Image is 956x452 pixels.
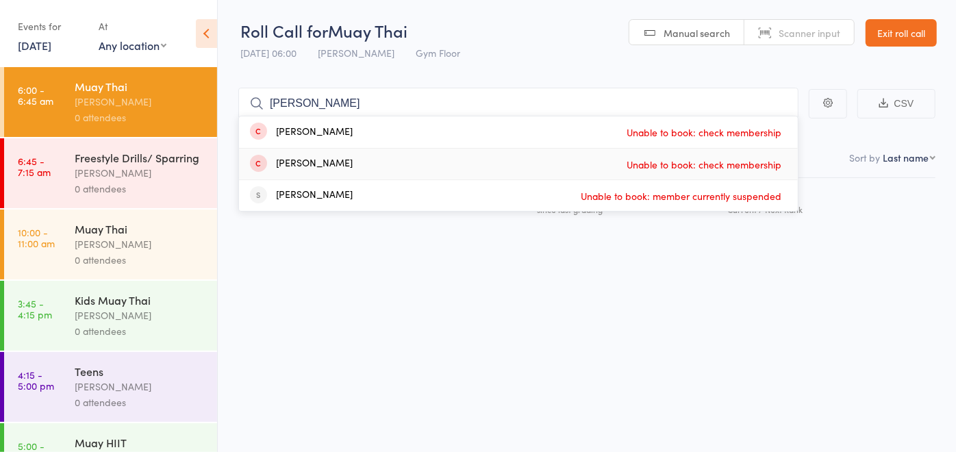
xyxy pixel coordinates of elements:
[18,15,85,38] div: Events for
[250,125,353,140] div: [PERSON_NAME]
[779,26,840,40] span: Scanner input
[416,46,460,60] span: Gym Floor
[75,165,205,181] div: [PERSON_NAME]
[75,323,205,339] div: 0 attendees
[75,110,205,125] div: 0 attendees
[75,79,205,94] div: Muay Thai
[75,307,205,323] div: [PERSON_NAME]
[866,19,937,47] a: Exit roll call
[250,156,353,172] div: [PERSON_NAME]
[75,364,205,379] div: Teens
[883,151,929,164] div: Last name
[75,292,205,307] div: Kids Muay Thai
[4,352,217,422] a: 4:15 -5:00 pmTeens[PERSON_NAME]0 attendees
[318,46,394,60] span: [PERSON_NAME]
[4,138,217,208] a: 6:45 -7:15 amFreestyle Drills/ Sparring[PERSON_NAME]0 attendees
[4,210,217,279] a: 10:00 -11:00 amMuay Thai[PERSON_NAME]0 attendees
[623,154,785,175] span: Unable to book: check membership
[75,379,205,394] div: [PERSON_NAME]
[857,89,935,118] button: CSV
[664,26,730,40] span: Manual search
[18,369,54,391] time: 4:15 - 5:00 pm
[240,46,297,60] span: [DATE] 06:00
[4,67,217,137] a: 6:00 -6:45 amMuay Thai[PERSON_NAME]0 attendees
[99,38,166,53] div: Any location
[623,122,785,142] span: Unable to book: check membership
[328,19,407,42] span: Muay Thai
[75,94,205,110] div: [PERSON_NAME]
[99,15,166,38] div: At
[240,19,328,42] span: Roll Call for
[18,227,55,249] time: 10:00 - 11:00 am
[18,298,52,320] time: 3:45 - 4:15 pm
[4,281,217,351] a: 3:45 -4:15 pmKids Muay Thai[PERSON_NAME]0 attendees
[18,84,53,106] time: 6:00 - 6:45 am
[75,394,205,410] div: 0 attendees
[75,221,205,236] div: Muay Thai
[75,236,205,252] div: [PERSON_NAME]
[75,150,205,165] div: Freestyle Drills/ Sparring
[849,151,880,164] label: Sort by
[250,188,353,203] div: [PERSON_NAME]
[537,205,716,214] div: since last grading
[18,38,51,53] a: [DATE]
[18,155,51,177] time: 6:45 - 7:15 am
[75,252,205,268] div: 0 attendees
[75,435,205,450] div: Muay HIIT
[238,88,798,119] input: Search by name
[75,181,205,197] div: 0 attendees
[727,205,930,214] div: Current / Next Rank
[722,184,935,221] div: Style
[577,186,785,206] span: Unable to book: member currently suspended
